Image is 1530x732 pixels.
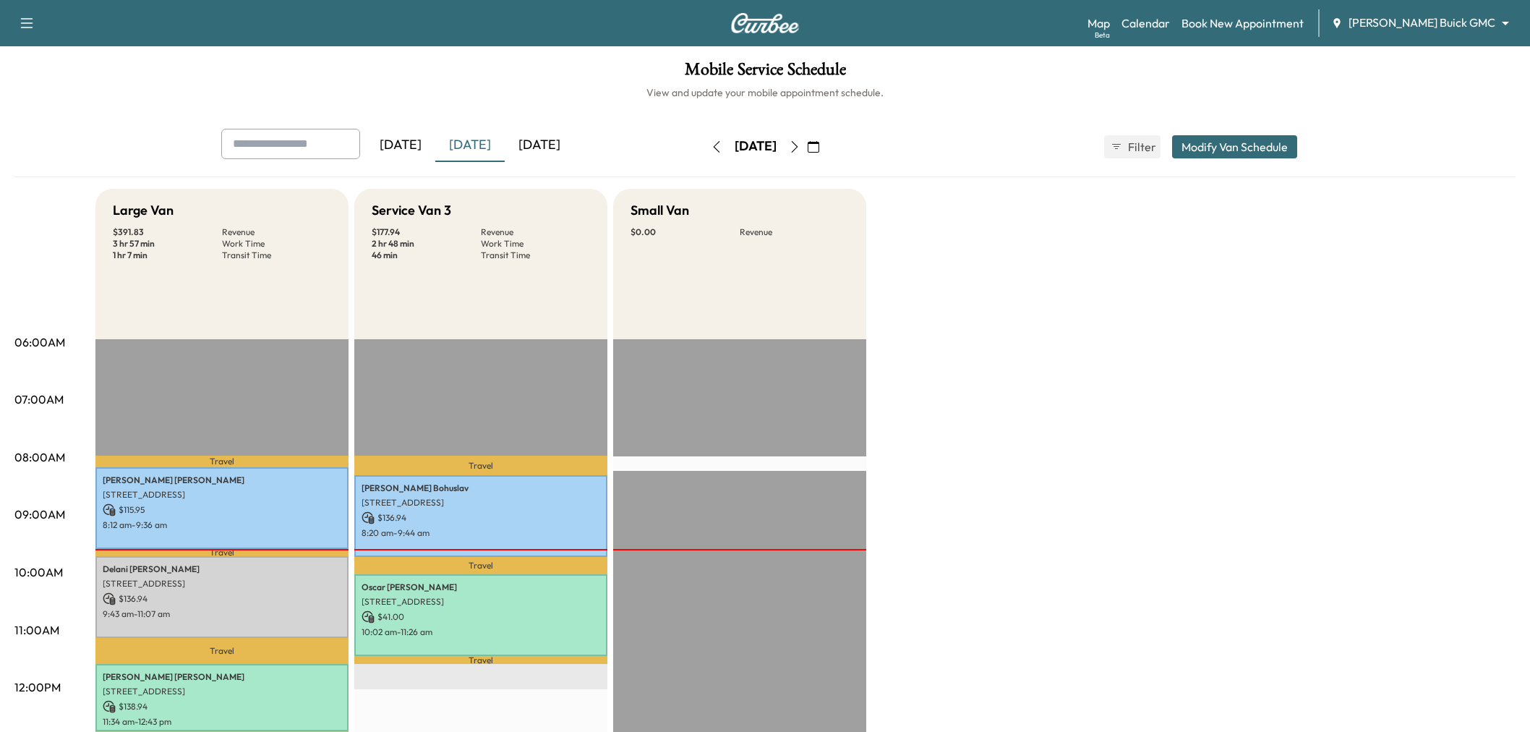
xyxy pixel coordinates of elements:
p: 11:00AM [14,621,59,639]
p: [PERSON_NAME] [PERSON_NAME] [103,474,341,486]
p: Travel [354,557,607,574]
p: 07:00AM [14,391,64,408]
p: Travel [95,549,349,556]
p: Oscar [PERSON_NAME] [362,582,600,593]
a: MapBeta [1087,14,1110,32]
p: $ 136.94 [362,511,600,524]
p: [STREET_ADDRESS] [362,596,600,608]
div: [DATE] [435,129,505,162]
a: Calendar [1121,14,1170,32]
div: Beta [1095,30,1110,41]
p: 08:00AM [14,448,65,466]
img: Curbee Logo [730,13,800,33]
p: 46 min [372,250,481,261]
p: Work Time [222,238,331,250]
p: [STREET_ADDRESS] [103,578,341,590]
button: Filter [1104,135,1161,158]
p: $ 115.95 [103,503,341,516]
p: 09:00AM [14,506,65,523]
p: [PERSON_NAME] [PERSON_NAME] [103,671,341,683]
span: Filter [1128,138,1154,156]
p: $ 138.94 [103,700,341,713]
p: 9:43 am - 11:07 am [103,608,341,620]
p: 10:00AM [14,563,63,581]
span: [PERSON_NAME] Buick GMC [1349,14,1495,31]
p: 10:02 am - 11:26 am [362,626,600,638]
h5: Small Van [631,200,689,221]
p: 06:00AM [14,333,65,351]
p: 1 hr 7 min [113,250,222,261]
p: 8:20 am - 9:44 am [362,527,600,539]
p: Delani [PERSON_NAME] [103,563,341,575]
p: [STREET_ADDRESS] [103,489,341,501]
p: $ 177.94 [372,226,481,238]
p: 3 hr 57 min [113,238,222,250]
h5: Service Van 3 [372,200,451,221]
p: [STREET_ADDRESS] [362,497,600,508]
p: Travel [95,638,349,664]
p: Revenue [222,226,331,238]
a: Book New Appointment [1181,14,1304,32]
div: [DATE] [366,129,435,162]
p: [STREET_ADDRESS] [103,686,341,697]
p: 8:12 am - 9:36 am [103,519,341,531]
p: Revenue [740,226,849,238]
div: [DATE] [505,129,574,162]
p: 11:34 am - 12:43 pm [103,716,341,728]
h5: Large Van [113,200,174,221]
h6: View and update your mobile appointment schedule. [14,85,1516,100]
p: 2 hr 48 min [372,238,481,250]
p: $ 391.83 [113,226,222,238]
p: [PERSON_NAME] Bohuslav [362,482,600,494]
h1: Mobile Service Schedule [14,61,1516,85]
p: Travel [354,656,607,664]
p: Transit Time [481,250,590,261]
p: $ 0.00 [631,226,740,238]
p: 12:00PM [14,678,61,696]
p: Travel [95,456,349,467]
p: Work Time [481,238,590,250]
p: $ 41.00 [362,610,600,624]
p: Revenue [481,226,590,238]
p: Travel [354,456,607,475]
p: Transit Time [222,250,331,261]
div: [DATE] [735,137,777,156]
p: $ 136.94 [103,592,341,605]
button: Modify Van Schedule [1172,135,1297,158]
